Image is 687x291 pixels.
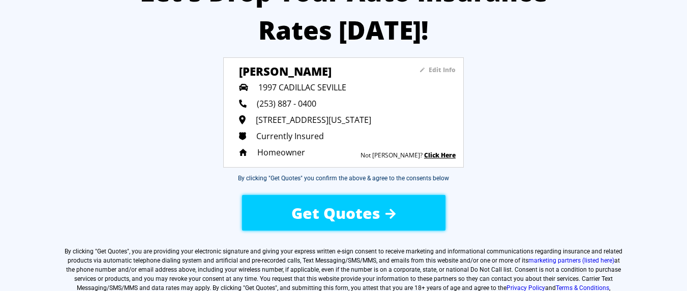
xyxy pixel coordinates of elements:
[291,203,380,223] span: Get Quotes
[258,82,346,93] span: 1997 CADILLAC SEVILLE
[239,63,389,74] h3: [PERSON_NAME]
[257,147,305,158] span: Homeowner
[97,248,127,255] span: Get Quotes
[256,131,324,142] span: Currently Insured
[238,174,449,183] div: By clicking "Get Quotes" you confirm the above & agree to the consents below
[429,66,456,74] sapn: Edit Info
[257,98,316,109] span: (253) 887 - 0400
[242,195,445,231] button: Get Quotes
[256,114,371,125] span: [STREET_ADDRESS][US_STATE]
[528,257,614,264] a: marketing partners (listed here)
